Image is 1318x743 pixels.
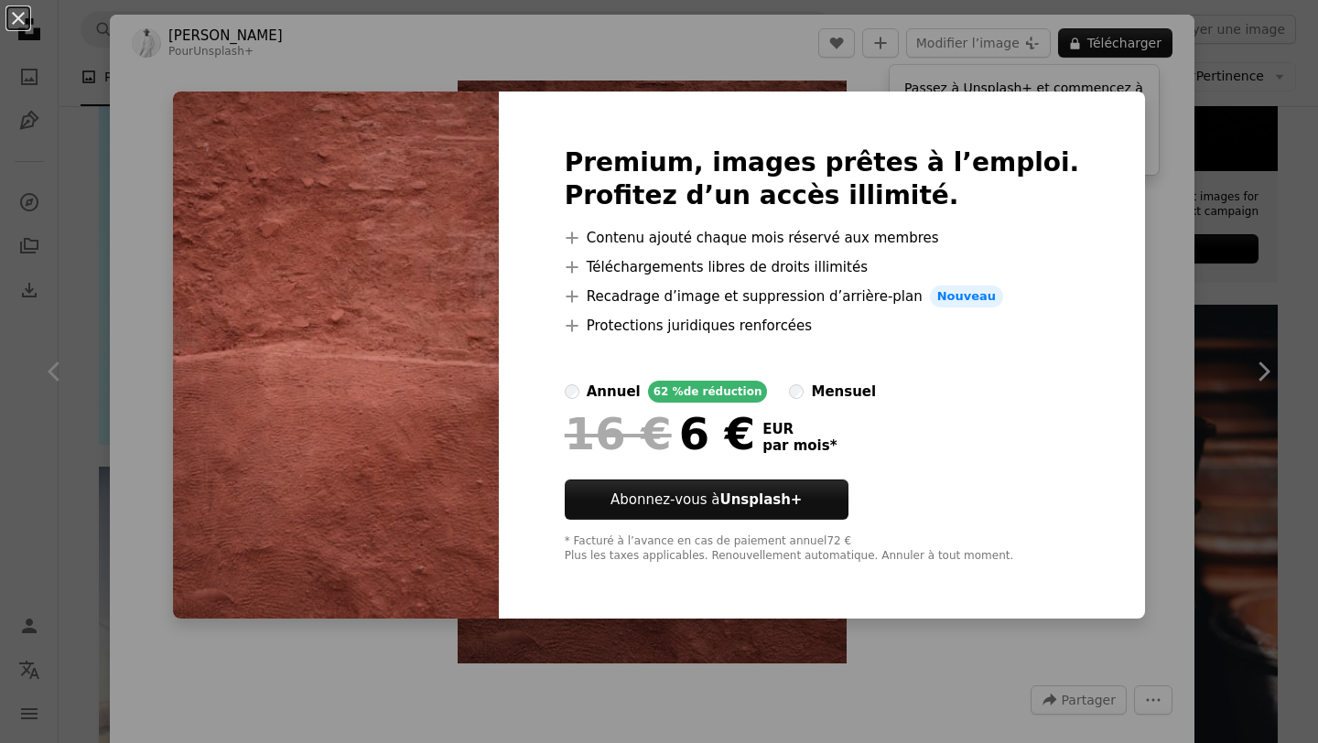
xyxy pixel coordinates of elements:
span: Nouveau [930,285,1003,307]
h2: Premium, images prêtes à l’emploi. Profitez d’un accès illimité. [565,146,1080,212]
li: Recadrage d’image et suppression d’arrière-plan [565,285,1080,307]
strong: Unsplash+ [719,491,802,508]
span: par mois * [762,437,837,454]
input: annuel62 %de réduction [565,384,579,399]
div: 62 % de réduction [648,381,768,403]
button: Abonnez-vous àUnsplash+ [565,479,848,520]
div: mensuel [811,381,876,403]
input: mensuel [789,384,804,399]
span: EUR [762,421,837,437]
img: premium_photo-1672152804608-1740ffa01da0 [173,92,499,619]
li: Contenu ajouté chaque mois réservé aux membres [565,227,1080,249]
div: * Facturé à l’avance en cas de paiement annuel 72 € Plus les taxes applicables. Renouvellement au... [565,534,1080,564]
div: annuel [587,381,641,403]
li: Téléchargements libres de droits illimités [565,256,1080,278]
li: Protections juridiques renforcées [565,315,1080,337]
div: 6 € [565,410,755,458]
span: 16 € [565,410,672,458]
